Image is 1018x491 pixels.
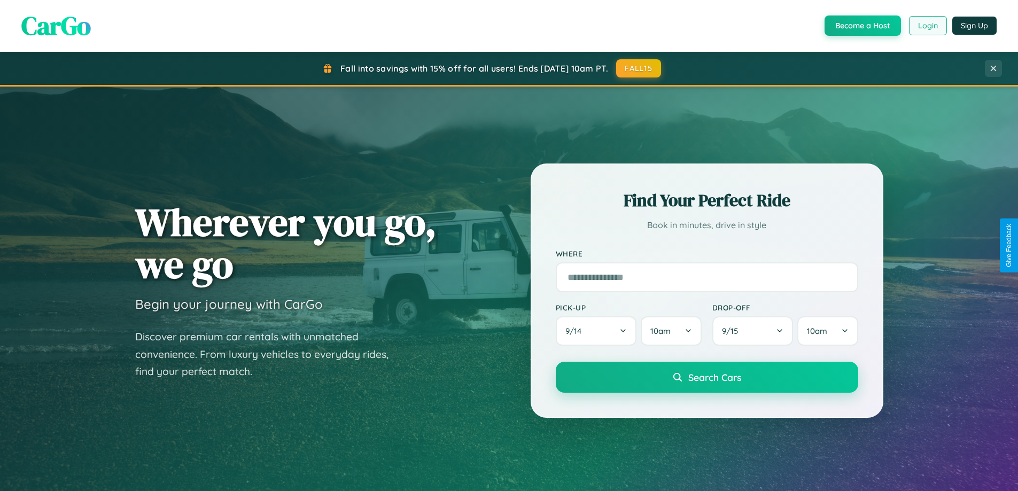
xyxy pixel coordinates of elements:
[825,15,901,36] button: Become a Host
[135,328,402,380] p: Discover premium car rentals with unmatched convenience. From luxury vehicles to everyday rides, ...
[712,316,794,346] button: 9/15
[556,303,702,312] label: Pick-up
[722,326,743,336] span: 9 / 15
[797,316,858,346] button: 10am
[650,326,671,336] span: 10am
[712,303,858,312] label: Drop-off
[556,217,858,233] p: Book in minutes, drive in style
[556,189,858,212] h2: Find Your Perfect Ride
[909,16,947,35] button: Login
[616,59,661,77] button: FALL15
[21,8,91,43] span: CarGo
[556,316,637,346] button: 9/14
[135,201,437,285] h1: Wherever you go, we go
[952,17,997,35] button: Sign Up
[807,326,827,336] span: 10am
[135,296,323,312] h3: Begin your journey with CarGo
[340,63,608,74] span: Fall into savings with 15% off for all users! Ends [DATE] 10am PT.
[641,316,701,346] button: 10am
[556,249,858,258] label: Where
[1005,224,1013,267] div: Give Feedback
[688,371,741,383] span: Search Cars
[565,326,587,336] span: 9 / 14
[556,362,858,393] button: Search Cars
